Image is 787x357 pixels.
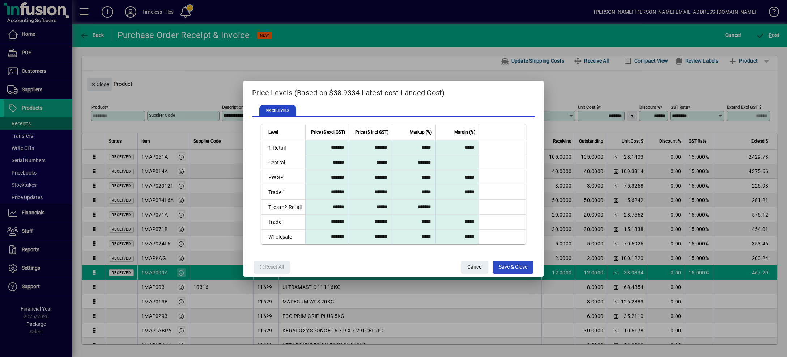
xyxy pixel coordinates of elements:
[261,170,306,185] td: PW SP
[454,128,475,136] span: Margin (%)
[493,261,533,274] button: Save & Close
[261,200,306,215] td: Tiles m2 Retail
[261,185,306,200] td: Trade 1
[259,105,296,117] span: PRICE LEVELS
[311,128,345,136] span: Price ($ excl GST)
[461,261,488,274] button: Cancel
[355,128,388,136] span: Price ($ incl GST)
[243,81,544,102] h2: Price Levels (Based on $38.9334 Latest cost Landed Cost)
[261,155,306,170] td: Central
[261,230,306,244] td: Wholesale
[261,140,306,155] td: 1.Retail
[410,128,432,136] span: Markup (%)
[467,261,482,273] span: Cancel
[499,261,527,273] span: Save & Close
[268,128,278,136] span: Level
[261,215,306,230] td: Trade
